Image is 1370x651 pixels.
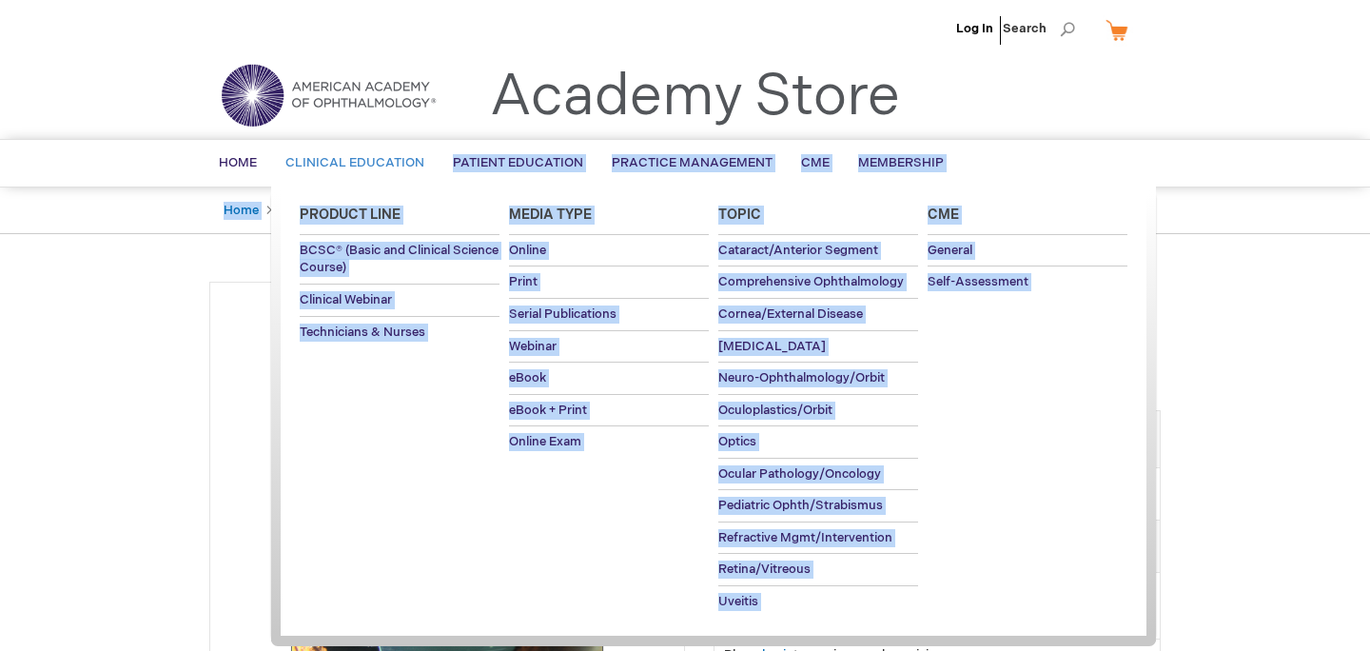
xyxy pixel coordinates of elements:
span: Ocular Pathology/Oncology [718,466,881,482]
span: Webinar [509,339,557,354]
span: Online Exam [509,434,581,449]
span: Serial Publications [509,306,616,322]
a: Home [224,203,259,218]
span: eBook [509,370,546,385]
span: Technicians & Nurses [300,325,425,340]
span: Topic [718,207,761,223]
span: Online [509,243,546,258]
span: Clinical Webinar [300,292,392,307]
span: Practice Management [612,155,773,170]
span: Cme [928,207,959,223]
span: Patient Education [453,155,583,170]
span: Media Type [509,207,592,223]
span: eBook + Print [509,403,587,418]
span: Comprehensive Ophthalmology [718,274,904,289]
span: Cornea/External Disease [718,306,863,322]
span: CME [801,155,830,170]
span: Oculoplastics/Orbit [718,403,832,418]
span: Self-Assessment [928,274,1028,289]
a: Academy Store [490,63,900,131]
span: General [928,243,972,258]
span: Clinical Education [285,155,424,170]
span: Optics [718,434,756,449]
span: Print [509,274,538,289]
a: Log In [956,21,993,36]
span: Cataract/Anterior Segment [718,243,878,258]
span: Uveitis [718,594,758,609]
span: Retina/Vitreous [718,562,811,577]
span: Product Line [300,207,401,223]
span: Membership [858,155,944,170]
span: Neuro-Ophthalmology/Orbit [718,370,885,385]
span: Refractive Mgmt/Intervention [718,530,892,545]
span: BCSC® (Basic and Clinical Science Course) [300,243,499,276]
span: Search [1003,10,1075,48]
span: [MEDICAL_DATA] [718,339,826,354]
span: Home [219,155,257,170]
span: Pediatric Ophth/Strabismus [718,498,883,513]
